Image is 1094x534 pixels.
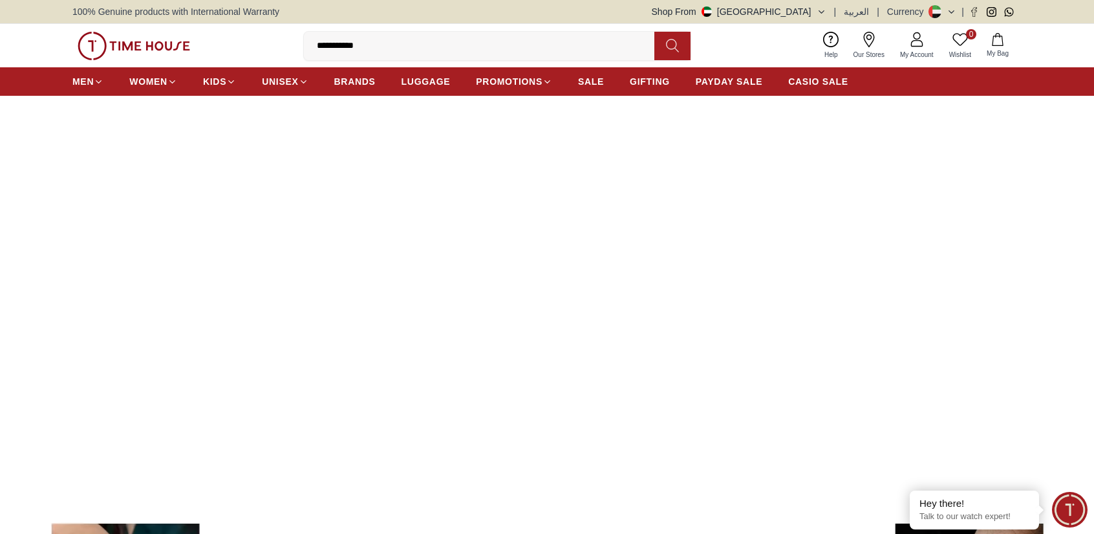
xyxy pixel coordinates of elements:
[129,70,177,93] a: WOMEN
[979,30,1016,61] button: My Bag
[834,5,837,18] span: |
[961,5,964,18] span: |
[846,29,892,62] a: Our Stores
[72,70,103,93] a: MEN
[696,70,762,93] a: PAYDAY SALE
[334,75,376,88] span: BRANDS
[630,75,670,88] span: GIFTING
[895,50,939,60] span: My Account
[788,70,848,93] a: CASIO SALE
[919,497,1029,510] div: Hey there!
[919,511,1029,522] p: Talk to our watch expert!
[817,29,846,62] a: Help
[696,75,762,88] span: PAYDAY SALE
[578,70,604,93] a: SALE
[966,29,976,39] span: 0
[877,5,879,18] span: |
[78,32,190,60] img: ...
[334,70,376,93] a: BRANDS
[262,70,308,93] a: UNISEX
[652,5,826,18] button: Shop From[GEOGRAPHIC_DATA]
[72,75,94,88] span: MEN
[987,7,996,17] a: Instagram
[981,49,1014,58] span: My Bag
[476,75,542,88] span: PROMOTIONS
[702,6,712,17] img: United Arab Emirates
[402,75,451,88] span: LUGGAGE
[630,70,670,93] a: GIFTING
[203,70,236,93] a: KIDS
[1004,7,1014,17] a: Whatsapp
[72,5,279,18] span: 100% Genuine products with International Warranty
[129,75,167,88] span: WOMEN
[941,29,979,62] a: 0Wishlist
[1052,492,1088,528] div: Chat Widget
[203,75,226,88] span: KIDS
[476,70,552,93] a: PROMOTIONS
[944,50,976,60] span: Wishlist
[844,5,869,18] button: العربية
[262,75,298,88] span: UNISEX
[887,5,929,18] div: Currency
[788,75,848,88] span: CASIO SALE
[848,50,890,60] span: Our Stores
[819,50,843,60] span: Help
[402,70,451,93] a: LUGGAGE
[969,7,979,17] a: Facebook
[578,75,604,88] span: SALE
